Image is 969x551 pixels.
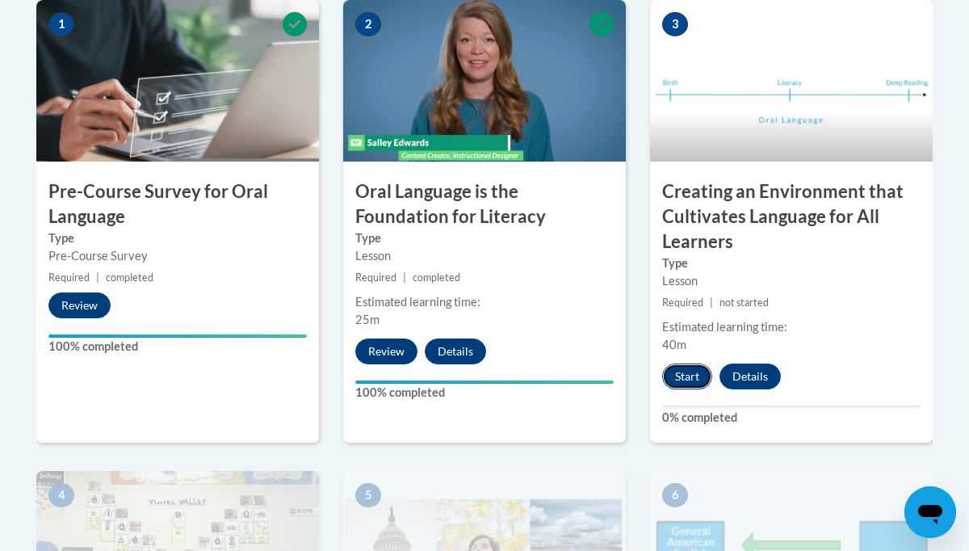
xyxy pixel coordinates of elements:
span: 4 [48,483,74,507]
span: 6 [662,483,688,507]
span: 1 [48,12,74,36]
div: Your progress [355,381,614,384]
label: 100% completed [48,338,307,355]
span: 3 [662,12,688,36]
span: 5 [355,483,381,507]
button: Details [719,364,781,389]
span: 40m [662,338,686,351]
iframe: Button to launch messaging window [904,486,956,538]
h3: Creating an Environment that Cultivates Language for All Learners [650,179,933,254]
button: Review [355,339,417,364]
label: Type [355,229,614,247]
span: | [710,297,713,309]
div: Lesson [662,272,921,290]
h3: Oral Language is the Foundation for Literacy [343,179,626,229]
div: Pre-Course Survey [48,247,307,265]
span: | [96,271,99,284]
span: Required [48,271,90,284]
label: 100% completed [355,384,614,402]
span: not started [719,297,769,309]
div: Estimated learning time: [355,293,614,311]
div: Lesson [355,247,614,265]
span: 2 [355,12,381,36]
button: Start [662,364,712,389]
span: completed [106,271,153,284]
div: Estimated learning time: [662,318,921,336]
span: | [403,271,406,284]
label: Type [48,229,307,247]
button: Details [425,339,486,364]
label: 0% completed [662,409,921,427]
span: 25m [355,313,380,326]
label: Type [662,254,921,272]
span: Required [355,271,396,284]
div: Your progress [48,334,307,338]
h3: Pre-Course Survey for Oral Language [36,179,319,229]
span: completed [413,271,460,284]
button: Review [48,292,111,318]
span: Required [662,297,703,309]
